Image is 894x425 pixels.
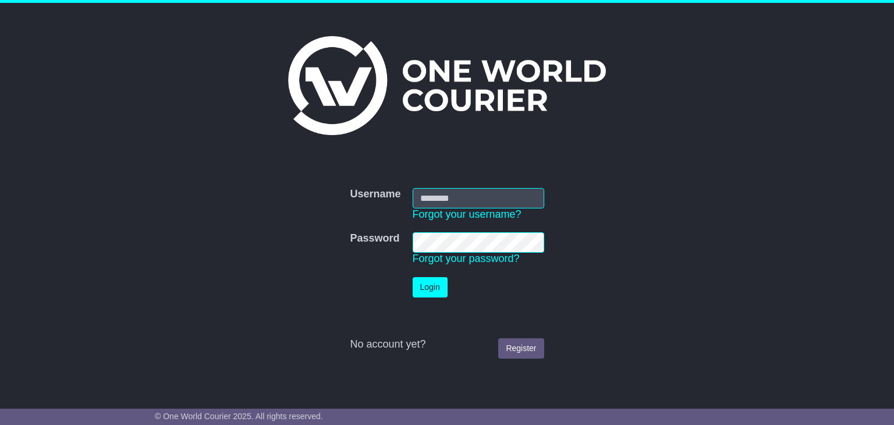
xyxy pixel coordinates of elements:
[413,253,520,264] a: Forgot your password?
[350,188,400,201] label: Username
[288,36,606,135] img: One World
[413,277,448,297] button: Login
[350,338,544,351] div: No account yet?
[350,232,399,245] label: Password
[155,412,323,421] span: © One World Courier 2025. All rights reserved.
[498,338,544,359] a: Register
[413,208,521,220] a: Forgot your username?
